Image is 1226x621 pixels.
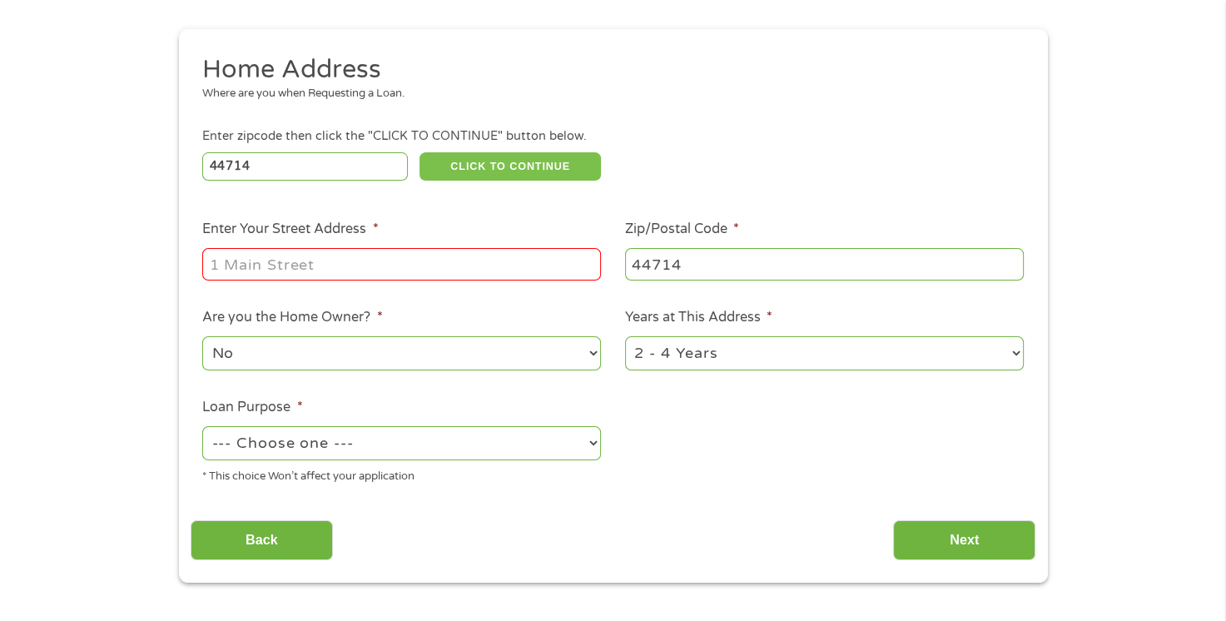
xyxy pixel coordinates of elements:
[202,399,302,416] label: Loan Purpose
[202,127,1023,146] div: Enter zipcode then click the "CLICK TO CONTINUE" button below.
[625,221,739,238] label: Zip/Postal Code
[191,520,333,561] input: Back
[202,463,601,485] div: * This choice Won’t affect your application
[202,248,601,280] input: 1 Main Street
[202,309,382,326] label: Are you the Home Owner?
[202,53,1011,87] h2: Home Address
[202,86,1011,102] div: Where are you when Requesting a Loan.
[419,152,601,181] button: CLICK TO CONTINUE
[202,221,378,238] label: Enter Your Street Address
[202,152,408,181] input: Enter Zipcode (e.g 01510)
[625,309,772,326] label: Years at This Address
[893,520,1035,561] input: Next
